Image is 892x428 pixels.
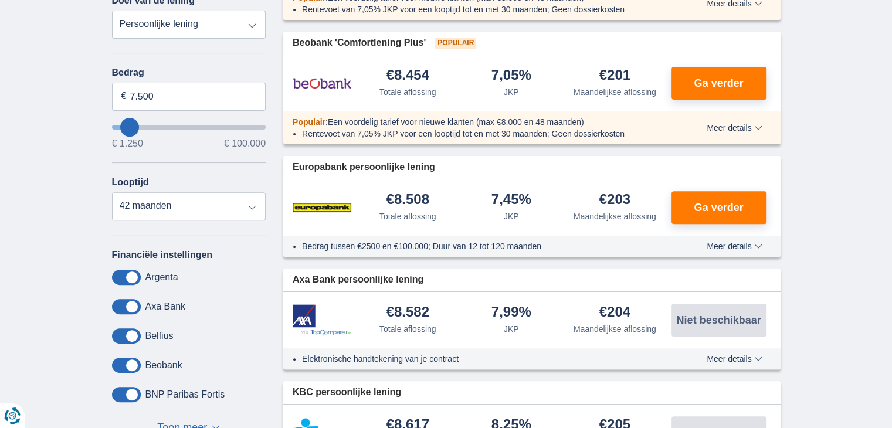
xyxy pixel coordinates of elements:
[293,304,351,335] img: product.pl.alt Axa Bank
[386,68,429,84] div: €8.454
[302,240,664,252] li: Bedrag tussen €2500 en €100.000; Duur van 12 tot 120 maanden
[707,124,762,132] span: Meer details
[112,139,143,148] span: € 1.250
[694,78,743,89] span: Ga verder
[386,305,429,321] div: €8.582
[698,123,771,133] button: Meer details
[224,139,266,148] span: € 100.000
[379,323,436,335] div: Totale aflossing
[707,355,762,363] span: Meer details
[293,69,351,98] img: product.pl.alt Beobank
[293,161,435,174] span: Europabank persoonlijke lening
[435,38,476,49] span: Populair
[112,177,149,188] label: Looptijd
[671,304,766,337] button: Niet beschikbaar
[599,68,630,84] div: €201
[491,68,531,84] div: 7,05%
[671,191,766,224] button: Ga verder
[302,128,664,140] li: Rentevoet van 7,05% JKP voor een looptijd tot en met 30 maanden; Geen dossierkosten
[302,4,664,15] li: Rentevoet van 7,05% JKP voor een looptijd tot en met 30 maanden; Geen dossierkosten
[671,67,766,100] button: Ga verder
[145,360,182,371] label: Beobank
[676,315,761,325] span: Niet beschikbaar
[145,331,174,341] label: Belfius
[112,250,213,260] label: Financiële instellingen
[707,242,762,250] span: Meer details
[599,192,630,208] div: €203
[491,305,531,321] div: 7,99%
[491,192,531,208] div: 7,45%
[145,301,185,312] label: Axa Bank
[698,242,771,251] button: Meer details
[293,117,325,127] span: Populair
[574,210,656,222] div: Maandelijkse aflossing
[574,323,656,335] div: Maandelijkse aflossing
[504,86,519,98] div: JKP
[293,273,423,287] span: Axa Bank persoonlijke lening
[302,353,664,365] li: Elektronische handtekening van je contract
[283,116,673,128] div: :
[145,272,178,283] label: Argenta
[379,86,436,98] div: Totale aflossing
[698,354,771,364] button: Meer details
[112,125,266,130] input: wantToBorrow
[504,323,519,335] div: JKP
[121,90,127,103] span: €
[504,210,519,222] div: JKP
[599,305,630,321] div: €204
[386,192,429,208] div: €8.508
[379,210,436,222] div: Totale aflossing
[293,386,401,399] span: KBC persoonlijke lening
[293,193,351,222] img: product.pl.alt Europabank
[112,67,266,78] label: Bedrag
[328,117,584,127] span: Een voordelig tarief voor nieuwe klanten (max €8.000 en 48 maanden)
[574,86,656,98] div: Maandelijkse aflossing
[694,202,743,213] span: Ga verder
[145,389,225,400] label: BNP Paribas Fortis
[293,36,426,50] span: Beobank 'Comfortlening Plus'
